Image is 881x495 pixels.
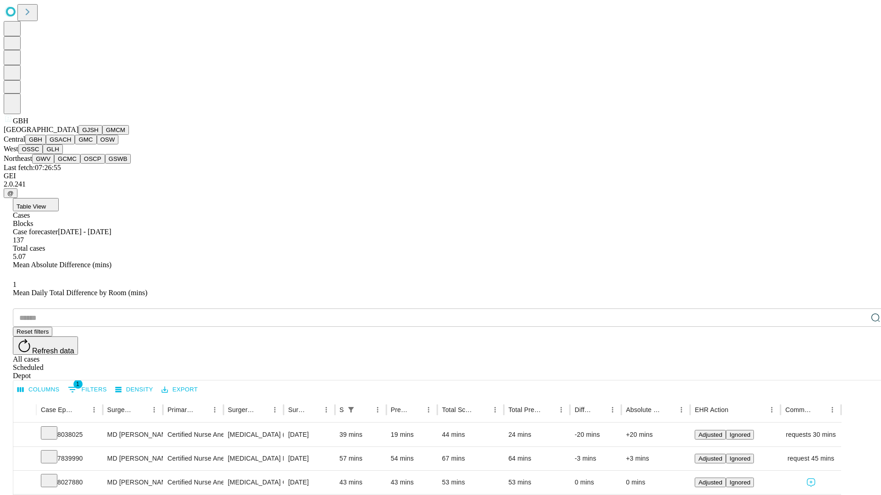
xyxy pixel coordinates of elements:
[695,406,728,413] div: EHR Action
[107,423,158,446] div: MD [PERSON_NAME]
[574,423,617,446] div: -20 mins
[195,403,208,416] button: Sort
[345,403,357,416] button: Show filters
[159,383,200,397] button: Export
[167,447,218,470] div: Certified Nurse Anesthetist
[726,430,754,440] button: Ignored
[58,228,111,236] span: [DATE] - [DATE]
[228,447,279,470] div: [MEDICAL_DATA] FLEXIBLE PROXIMAL DIAGNOSTIC
[4,154,32,162] span: Northeast
[135,403,148,416] button: Sort
[113,383,156,397] button: Density
[675,403,688,416] button: Menu
[826,403,839,416] button: Menu
[340,406,344,413] div: Scheduled In Room Duration
[167,471,218,494] div: Certified Nurse Anesthetist
[307,403,320,416] button: Sort
[391,471,433,494] div: 43 mins
[105,154,131,164] button: GSWB
[626,423,686,446] div: +20 mins
[46,135,75,144] button: GSACH
[574,406,592,413] div: Difference
[107,471,158,494] div: MD [PERSON_NAME]
[320,403,333,416] button: Menu
[13,253,26,260] span: 5.07
[167,406,194,413] div: Primary Service
[148,403,161,416] button: Menu
[288,406,306,413] div: Surgery Date
[17,203,46,210] span: Table View
[54,154,80,164] button: GCMC
[13,261,112,269] span: Mean Absolute Difference (mins)
[508,423,566,446] div: 24 mins
[730,431,750,438] span: Ignored
[13,327,52,336] button: Reset filters
[726,454,754,463] button: Ignored
[18,144,43,154] button: OSSC
[785,423,836,446] div: requests 30 mins
[80,154,105,164] button: OSCP
[422,403,435,416] button: Menu
[391,423,433,446] div: 19 mins
[391,447,433,470] div: 54 mins
[340,423,382,446] div: 39 mins
[340,447,382,470] div: 57 mins
[288,423,330,446] div: [DATE]
[167,423,218,446] div: Certified Nurse Anesthetist
[13,117,28,125] span: GBH
[13,289,147,297] span: Mean Daily Total Difference by Room (mins)
[626,447,686,470] div: +3 mins
[391,406,409,413] div: Predicted In Room Duration
[13,228,58,236] span: Case forecaster
[228,406,255,413] div: Surgery Name
[730,455,750,462] span: Ignored
[442,423,499,446] div: 44 mins
[574,447,617,470] div: -3 mins
[4,180,877,188] div: 2.0.241
[7,190,14,197] span: @
[695,454,726,463] button: Adjusted
[13,236,24,244] span: 137
[18,475,32,491] button: Expand
[43,144,62,154] button: GLH
[32,347,74,355] span: Refresh data
[102,125,129,135] button: GMCM
[107,447,158,470] div: MD [PERSON_NAME]
[228,471,279,494] div: [MEDICAL_DATA] CA SCRN NOT HI RSK
[371,403,384,416] button: Menu
[785,447,836,470] div: request 45 mins
[41,471,98,494] div: 8027880
[626,406,661,413] div: Absolute Difference
[66,382,109,397] button: Show filters
[345,403,357,416] div: 1 active filter
[442,447,499,470] div: 67 mins
[813,403,826,416] button: Sort
[13,280,17,288] span: 1
[41,447,98,470] div: 7839990
[358,403,371,416] button: Sort
[489,403,502,416] button: Menu
[73,379,83,389] span: 1
[107,406,134,413] div: Surgeon Name
[574,471,617,494] div: 0 mins
[626,471,686,494] div: 0 mins
[787,447,834,470] span: request 45 mins
[442,406,475,413] div: Total Scheduled Duration
[17,328,49,335] span: Reset filters
[593,403,606,416] button: Sort
[765,403,778,416] button: Menu
[786,423,836,446] span: requests 30 mins
[542,403,555,416] button: Sort
[698,431,722,438] span: Adjusted
[13,244,45,252] span: Total cases
[4,188,17,198] button: @
[18,451,32,467] button: Expand
[4,135,25,143] span: Central
[13,198,59,211] button: Table View
[256,403,268,416] button: Sort
[730,479,750,486] span: Ignored
[729,403,742,416] button: Sort
[88,403,100,416] button: Menu
[698,455,722,462] span: Adjusted
[288,447,330,470] div: [DATE]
